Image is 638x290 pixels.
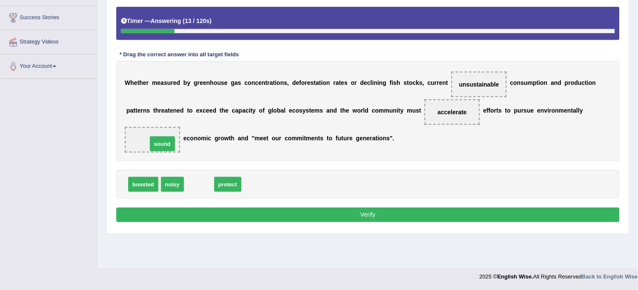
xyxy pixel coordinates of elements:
[173,107,177,114] b: n
[0,6,98,27] a: Success Stories
[343,135,347,142] b: u
[208,135,211,142] b: c
[329,135,333,142] b: o
[225,107,229,114] b: e
[267,79,270,86] b: r
[189,107,193,114] b: o
[577,107,578,114] b: l
[245,135,249,142] b: d
[330,107,333,114] b: n
[592,79,596,86] b: n
[177,107,180,114] b: e
[170,107,173,114] b: e
[210,17,212,24] b: )
[521,79,524,86] b: s
[555,107,559,114] b: n
[379,79,383,86] b: n
[544,107,548,114] b: v
[376,135,378,142] b: t
[260,135,263,142] b: e
[370,135,372,142] b: r
[168,107,170,114] b: t
[393,107,397,114] b: n
[514,79,517,86] b: o
[311,135,315,142] b: e
[549,107,552,114] b: r
[559,107,564,114] b: m
[306,135,311,142] b: m
[315,107,320,114] b: m
[320,135,324,142] b: s
[372,135,376,142] b: a
[517,79,521,86] b: n
[372,79,374,86] b: i
[340,107,342,114] b: t
[276,135,279,142] b: u
[587,79,589,86] b: i
[392,79,394,86] b: i
[548,107,549,114] b: i
[231,79,235,86] b: g
[505,107,507,114] b: t
[311,107,315,114] b: e
[333,107,337,114] b: d
[161,107,165,114] b: e
[155,107,159,114] b: h
[246,107,249,114] b: c
[259,79,262,86] b: e
[416,79,420,86] b: k
[582,79,585,86] b: c
[537,79,539,86] b: t
[438,109,467,116] span: accelerate
[518,107,522,114] b: u
[420,107,422,114] b: t
[393,135,394,142] b: .
[339,79,341,86] b: t
[159,107,161,114] b: r
[288,135,292,142] b: o
[187,79,190,86] b: y
[585,79,587,86] b: t
[379,107,384,114] b: m
[580,107,583,114] b: y
[232,107,236,114] b: c
[431,79,435,86] b: u
[541,107,545,114] b: n
[253,107,256,114] b: y
[483,107,487,114] b: e
[299,107,303,114] b: s
[157,79,161,86] b: e
[578,107,580,114] b: l
[121,18,212,24] h5: Timer —
[422,79,424,86] b: ,
[443,79,446,86] b: n
[134,79,138,86] b: e
[248,79,252,86] b: o
[196,107,199,114] b: e
[210,79,214,86] b: h
[153,107,155,114] b: t
[336,79,339,86] b: a
[277,107,281,114] b: b
[275,79,277,86] b: i
[416,107,420,114] b: s
[200,79,203,86] b: e
[213,107,216,114] b: d
[125,79,130,86] b: W
[353,107,357,114] b: w
[194,135,198,142] b: n
[319,79,321,86] b: t
[428,79,431,86] b: c
[524,79,528,86] b: u
[151,17,181,24] b: Answering
[280,79,284,86] b: n
[527,107,531,114] b: u
[363,135,367,142] b: n
[206,107,210,114] b: e
[327,107,330,114] b: a
[413,79,416,86] b: c
[569,79,571,86] b: r
[336,135,338,142] b: f
[185,17,210,24] b: 13 / 120s
[272,135,276,142] b: o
